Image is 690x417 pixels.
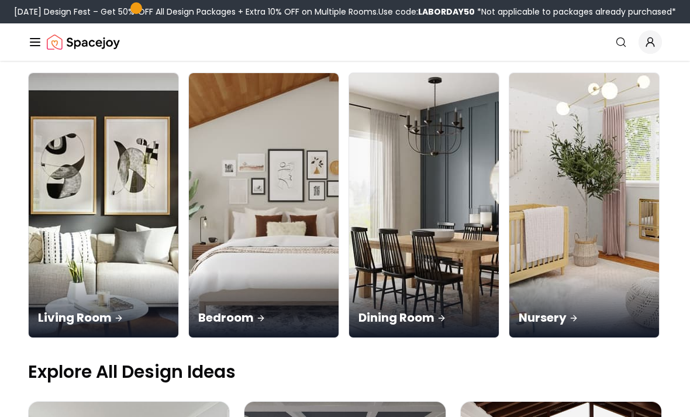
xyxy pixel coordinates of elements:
[188,73,339,339] a: BedroomBedroom
[198,310,329,326] p: Bedroom
[349,74,499,338] img: Dining Room
[28,362,662,383] p: Explore All Design Ideas
[28,23,662,61] nav: Global
[378,6,475,18] span: Use code:
[349,73,499,339] a: Dining RoomDining Room
[475,6,676,18] span: *Not applicable to packages already purchased*
[29,74,178,338] img: Living Room
[47,30,120,54] a: Spacejoy
[47,30,120,54] img: Spacejoy Logo
[38,310,169,326] p: Living Room
[28,73,179,339] a: Living RoomLiving Room
[189,74,339,338] img: Bedroom
[418,6,475,18] b: LABORDAY50
[509,73,660,339] a: NurseryNursery
[358,310,489,326] p: Dining Room
[14,6,676,18] div: [DATE] Design Fest – Get 50% OFF All Design Packages + Extra 10% OFF on Multiple Rooms.
[509,74,659,338] img: Nursery
[519,310,650,326] p: Nursery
